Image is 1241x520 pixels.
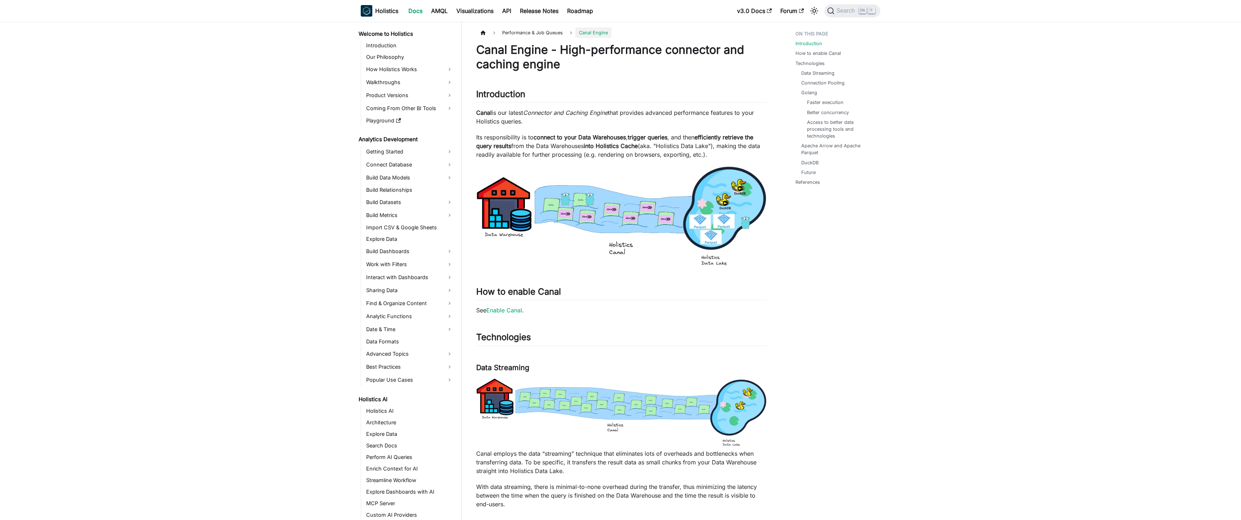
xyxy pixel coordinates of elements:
[364,452,455,462] a: Perform AI Queries
[476,449,767,475] p: Canal employs the data “streaming” technique that eliminates lots of overheads and bottlenecks wh...
[476,306,767,315] p: See .
[364,417,455,428] a: Architecture
[364,52,455,62] a: Our Philosophy
[364,374,455,386] a: Popular Use Cases
[364,172,455,183] a: Build Data Models
[807,99,843,106] a: Faster execution
[364,361,455,373] a: Best Practices
[364,77,455,88] a: Walkthroughs
[364,311,455,322] a: Analytic Functions
[476,43,767,71] h1: Canal Engine - High-performance connector and caching engine
[364,116,455,126] a: Playground
[361,5,372,17] img: Holistics
[364,406,455,416] a: Holistics AI
[563,5,597,17] a: Roadmap
[476,378,767,447] img: performance-canal-streaming
[354,22,462,520] nav: Docs sidebar
[476,27,490,38] a: Home page
[452,5,498,17] a: Visualizations
[476,27,767,38] nav: Breadcrumbs
[834,8,859,14] span: Search
[824,4,880,17] button: Search (Ctrl+K)
[364,441,455,451] a: Search Docs
[364,487,455,497] a: Explore Dashboards with AI
[476,482,767,508] p: With data streaming, there is minimal-to-none overhead during the transfer, thus minimizing the l...
[364,259,455,270] a: Work with Filters
[807,109,849,116] a: Better concurrency
[404,5,427,17] a: Docs
[364,209,455,221] a: Build Metrics
[364,185,455,195] a: Build Relationships
[516,5,563,17] a: Release Notes
[476,89,767,103] h2: Introduction
[584,142,638,149] strong: into Holistics Cache
[364,222,455,233] a: Import CSV & Google Sheets
[364,146,455,157] a: Getting Started
[534,134,626,141] strong: connect to your Data Warehouses
[801,70,834,77] a: Data Streaming
[801,169,816,176] a: Future
[807,119,870,140] a: Access to better data processing tools and technologies
[476,166,767,267] img: performance-canal-overview
[364,475,455,485] a: Streamline Workflow
[801,79,845,86] a: Connection Pooling
[801,142,873,156] a: Apache Arrow and Apache Parquet
[476,363,767,372] h3: Data Streaming
[364,324,455,335] a: Date & Time
[776,5,808,17] a: Forum
[356,134,455,144] a: Analytics Development
[476,133,767,159] p: Its responsibility is to , , and then from the Data Warehouses (aka. "Holistics Data Lake"), maki...
[498,5,516,17] a: API
[364,234,455,244] a: Explore Data
[795,60,825,67] a: Technologies
[364,498,455,508] a: MCP Server
[808,5,820,17] button: Switch between dark and light mode (currently light mode)
[486,307,522,314] a: Enable Canal
[364,40,455,51] a: Introduction
[364,285,455,296] a: Sharing Data
[575,27,611,38] span: Canal Engine
[427,5,452,17] a: AMQL
[476,108,767,126] p: is our latest that provides advanced performance features to your Holistics queries.
[476,109,492,116] strong: Canal
[356,29,455,39] a: Welcome to Holistics
[364,246,455,257] a: Build Dashboards
[795,179,820,186] a: References
[795,50,841,57] a: How to enable Canal
[375,6,398,15] b: Holistics
[356,394,455,404] a: Holistics AI
[364,272,455,283] a: Interact with Dashboards
[733,5,776,17] a: v3.0 Docs
[364,90,455,101] a: Product Versions
[364,464,455,474] a: Enrich Context for AI
[364,510,455,520] a: Custom AI Providers
[364,64,455,75] a: How Holistics Works
[499,27,566,38] span: Performance & Job Queues
[795,40,822,47] a: Introduction
[801,159,819,166] a: DuckDB
[364,348,455,360] a: Advanced Topics
[801,89,817,96] a: Golang
[628,134,667,141] strong: trigger queries
[364,103,455,114] a: Coming From Other BI Tools
[364,429,455,439] a: Explore Data
[364,298,455,309] a: Find & Organize Content
[868,7,875,14] kbd: K
[361,5,398,17] a: HolisticsHolistics
[364,337,455,347] a: Data Formats
[476,286,767,300] h2: How to enable Canal
[364,159,455,170] a: Connect Database
[364,196,455,208] a: Build Datasets
[523,109,608,116] em: Connector and Caching Engine
[476,332,767,346] h2: Technologies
